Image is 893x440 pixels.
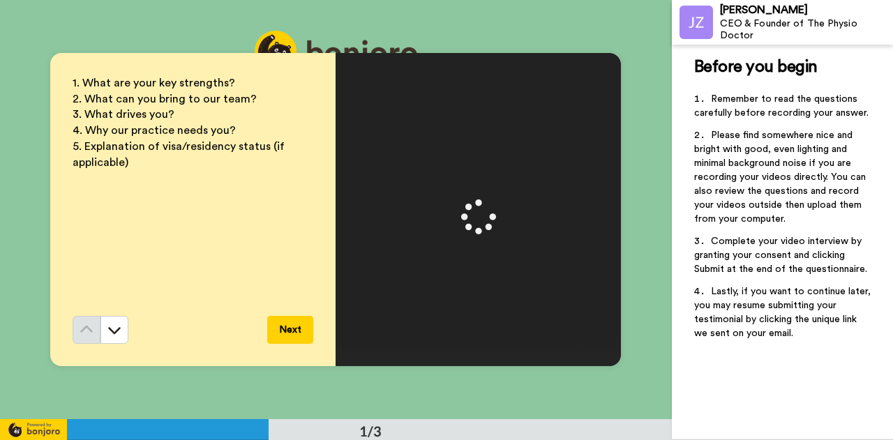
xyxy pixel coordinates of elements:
span: Please find somewhere nice and bright with good, even lighting and minimal background noise if yo... [694,130,869,224]
div: [PERSON_NAME] [720,3,892,17]
span: 1. What are your key strengths? [73,77,235,89]
span: Remember to read the questions carefully before recording your answer. [694,94,869,118]
button: Next [267,316,313,344]
span: Before you begin [694,59,818,75]
span: Complete your video interview by granting your consent and clicking Submit at the end of the ques... [694,236,867,274]
img: Profile Image [680,6,713,39]
span: 5. Explanation of visa/residency status (if applicable) [73,141,287,168]
div: CEO & Founder of The Physio Doctor [720,18,892,42]
span: 2. What can you bring to our team? [73,93,257,105]
span: 4. Why our practice needs you? [73,125,236,136]
span: Lastly, if you want to continue later, you may resume submitting your testimonial by clicking the... [694,287,873,338]
span: 3. What drives you? [73,109,174,120]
